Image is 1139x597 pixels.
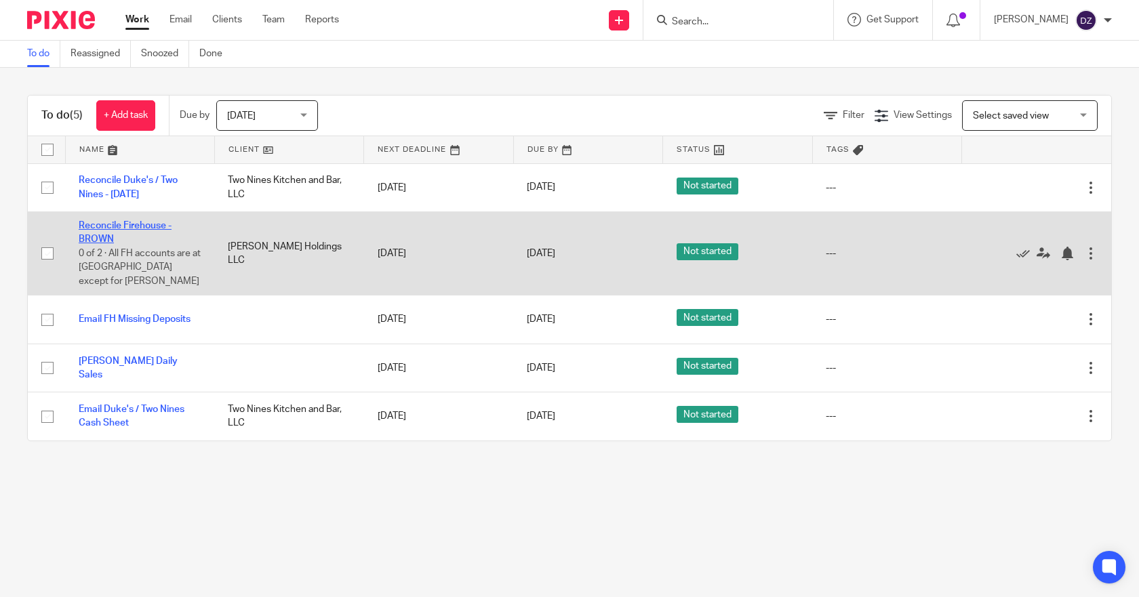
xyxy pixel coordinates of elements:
td: [DATE] [364,392,513,440]
span: Select saved view [973,111,1049,121]
a: Team [262,13,285,26]
a: Email [169,13,192,26]
td: [PERSON_NAME] Holdings LLC [214,211,363,295]
span: [DATE] [527,363,555,373]
td: [DATE] [364,295,513,344]
span: Get Support [866,15,919,24]
img: Pixie [27,11,95,29]
span: [DATE] [527,411,555,421]
span: Not started [677,243,738,260]
div: --- [826,409,948,423]
td: [DATE] [364,344,513,392]
div: --- [826,361,948,375]
a: Mark as done [1016,247,1037,260]
a: Done [199,41,233,67]
span: [DATE] [227,111,256,121]
p: [PERSON_NAME] [994,13,1068,26]
span: View Settings [894,110,952,120]
span: [DATE] [527,314,555,324]
div: --- [826,181,948,194]
a: Snoozed [141,41,189,67]
a: Email Duke's / Two Nines Cash Sheet [79,405,184,428]
span: Tags [826,146,850,153]
td: Two Nines Kitchen and Bar, LLC [214,163,363,211]
div: --- [826,247,948,260]
h1: To do [41,108,83,123]
span: Not started [677,406,738,423]
span: Filter [843,110,864,120]
a: Reconcile Firehouse - BROWN [79,221,172,244]
td: Two Nines Kitchen and Bar, LLC [214,392,363,440]
span: Not started [677,178,738,194]
span: (5) [70,110,83,121]
a: Email FH Missing Deposits [79,314,191,324]
span: [DATE] [527,249,555,258]
a: Work [125,13,149,26]
a: [PERSON_NAME] Daily Sales [79,356,178,379]
span: 0 of 2 · All FH accounts are at [GEOGRAPHIC_DATA] except for [PERSON_NAME] [79,249,201,286]
div: --- [826,312,948,326]
a: Clients [212,13,242,26]
span: Not started [677,309,738,326]
span: [DATE] [527,183,555,192]
input: Search [671,16,793,28]
a: To do [27,41,60,67]
img: svg%3E [1075,9,1097,31]
a: Reports [305,13,339,26]
span: Not started [677,358,738,375]
a: + Add task [96,100,155,131]
a: Reconcile Duke's / Two Nines - [DATE] [79,176,178,199]
td: [DATE] [364,211,513,295]
p: Due by [180,108,209,122]
td: [DATE] [364,163,513,211]
a: Reassigned [71,41,131,67]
